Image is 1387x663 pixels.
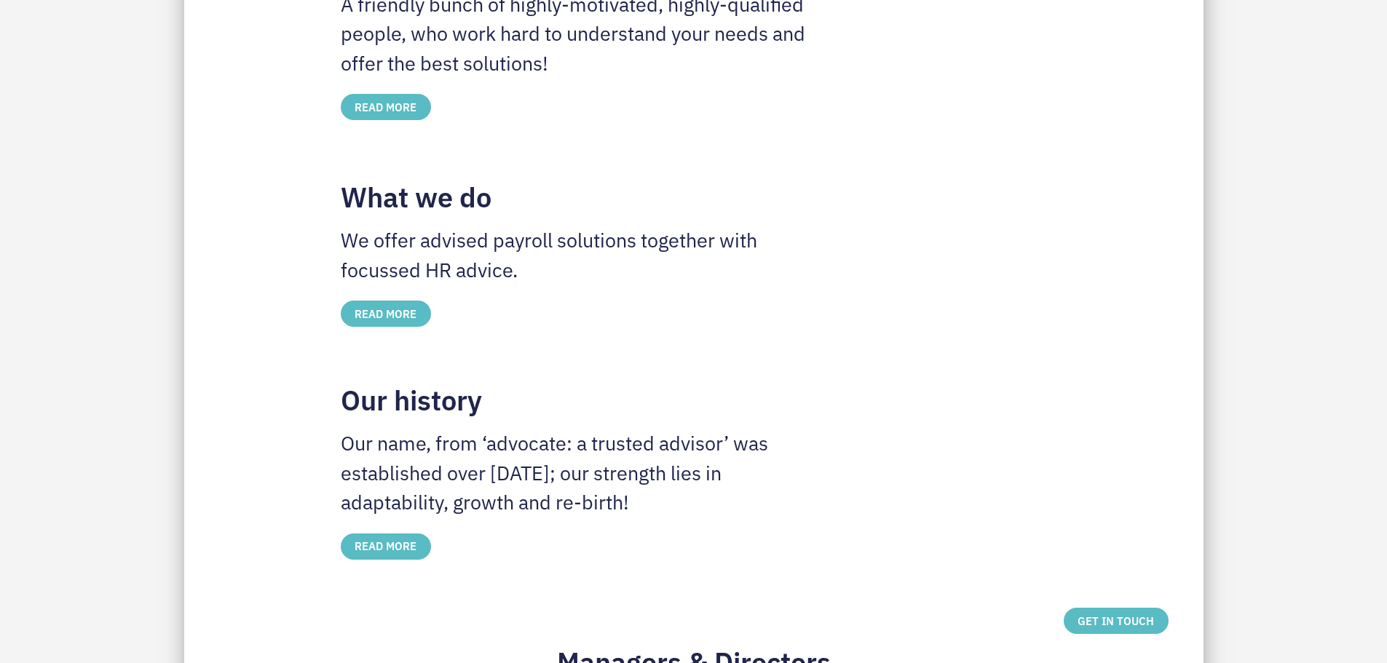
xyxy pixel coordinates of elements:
h2: Our history [341,382,829,416]
a: GET IN TOUCH [1064,608,1169,634]
h2: What we do [341,179,829,213]
label: READ MORE [341,94,431,120]
p: Our name, from ‘advocate: a trusted advisor’ was established over [DATE]; our strength lies in ad... [341,427,829,516]
label: READ MORE [341,533,431,560]
label: READ MORE [341,301,431,327]
p: We offer advised payroll solutions together with focussed HR advice. [341,224,829,283]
